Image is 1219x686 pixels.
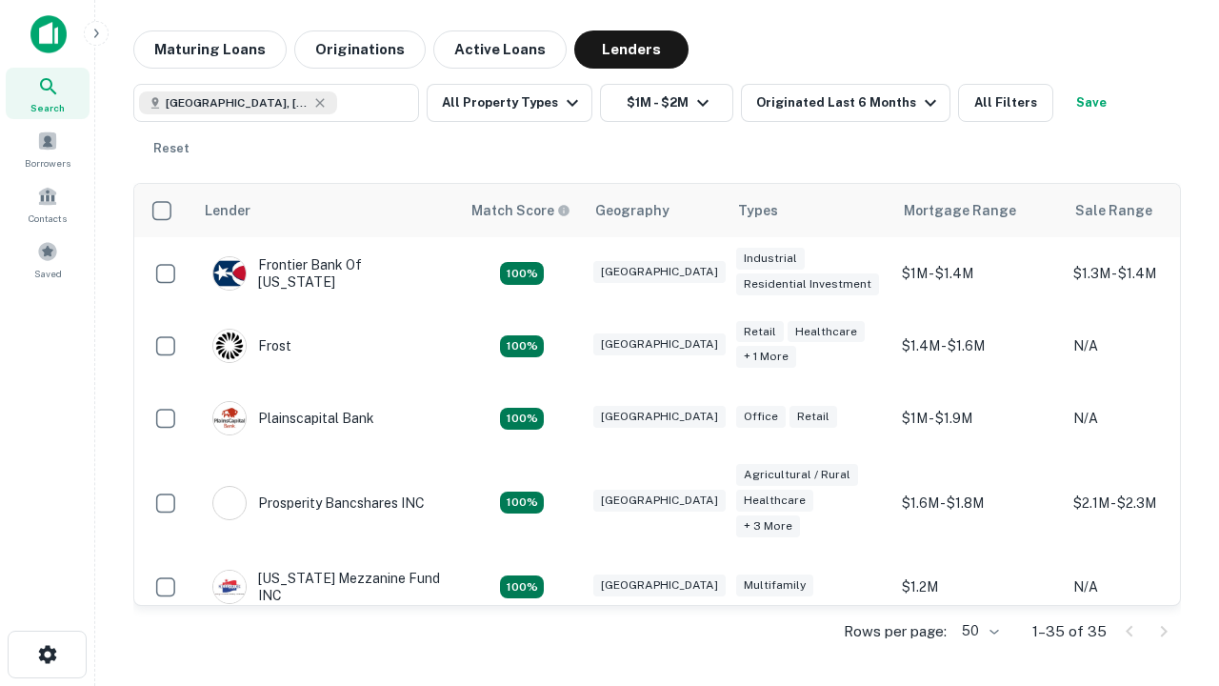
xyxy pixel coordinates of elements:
th: Geography [584,184,727,237]
div: [GEOGRAPHIC_DATA] [593,333,726,355]
div: Sale Range [1075,199,1152,222]
div: Matching Properties: 4, hasApolloMatch: undefined [500,408,544,431]
button: Originated Last 6 Months [741,84,950,122]
button: Lenders [574,30,689,69]
div: Frost [212,329,291,363]
td: $1.6M - $1.8M [892,454,1064,551]
div: [US_STATE] Mezzanine Fund INC [212,570,441,604]
th: Capitalize uses an advanced AI algorithm to match your search with the best lender. The match sco... [460,184,584,237]
div: Residential Investment [736,273,879,295]
button: All Filters [958,84,1053,122]
a: Saved [6,233,90,285]
td: $1M - $1.4M [892,237,1064,310]
button: Maturing Loans [133,30,287,69]
div: Plainscapital Bank [212,401,374,435]
th: Types [727,184,892,237]
th: Lender [193,184,460,237]
span: Saved [34,266,62,281]
div: 50 [954,617,1002,645]
span: Contacts [29,211,67,226]
button: $1M - $2M [600,84,733,122]
div: Capitalize uses an advanced AI algorithm to match your search with the best lender. The match sco... [471,200,570,221]
div: Geography [595,199,669,222]
img: picture [213,487,246,519]
img: picture [213,571,246,603]
span: Borrowers [25,155,70,171]
td: $1.2M [892,551,1064,623]
p: 1–35 of 35 [1032,620,1107,643]
img: picture [213,330,246,362]
img: picture [213,402,246,434]
div: Matching Properties: 5, hasApolloMatch: undefined [500,575,544,598]
a: Contacts [6,178,90,230]
div: Frontier Bank Of [US_STATE] [212,256,441,291]
div: Matching Properties: 4, hasApolloMatch: undefined [500,262,544,285]
button: Reset [141,130,202,168]
button: Save your search to get updates of matches that match your search criteria. [1061,84,1122,122]
div: Prosperity Bancshares INC [212,486,425,520]
div: Healthcare [736,490,813,512]
div: Healthcare [788,321,865,343]
div: Originated Last 6 Months [756,91,942,114]
div: Agricultural / Rural [736,464,858,486]
div: Multifamily [736,575,813,596]
div: Types [738,199,778,222]
td: $1M - $1.9M [892,382,1064,454]
div: [GEOGRAPHIC_DATA] [593,406,726,428]
h6: Match Score [471,200,567,221]
div: Mortgage Range [904,199,1016,222]
iframe: Chat Widget [1124,534,1219,625]
div: [GEOGRAPHIC_DATA] [593,490,726,512]
button: All Property Types [427,84,592,122]
button: Originations [294,30,426,69]
div: Retail [736,321,784,343]
div: Lender [205,199,250,222]
a: Borrowers [6,123,90,174]
div: + 3 more [736,515,800,537]
span: Search [30,100,65,115]
div: Matching Properties: 4, hasApolloMatch: undefined [500,335,544,358]
div: Retail [789,406,837,428]
div: Matching Properties: 6, hasApolloMatch: undefined [500,492,544,514]
p: Rows per page: [844,620,947,643]
div: Industrial [736,248,805,270]
td: $1.4M - $1.6M [892,310,1064,382]
div: + 1 more [736,346,796,368]
button: Active Loans [433,30,567,69]
a: Search [6,68,90,119]
img: picture [213,257,246,290]
div: Office [736,406,786,428]
div: [GEOGRAPHIC_DATA] [593,575,726,596]
div: [GEOGRAPHIC_DATA] [593,261,726,283]
th: Mortgage Range [892,184,1064,237]
img: capitalize-icon.png [30,15,67,53]
span: [GEOGRAPHIC_DATA], [GEOGRAPHIC_DATA], [GEOGRAPHIC_DATA] [166,94,309,111]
